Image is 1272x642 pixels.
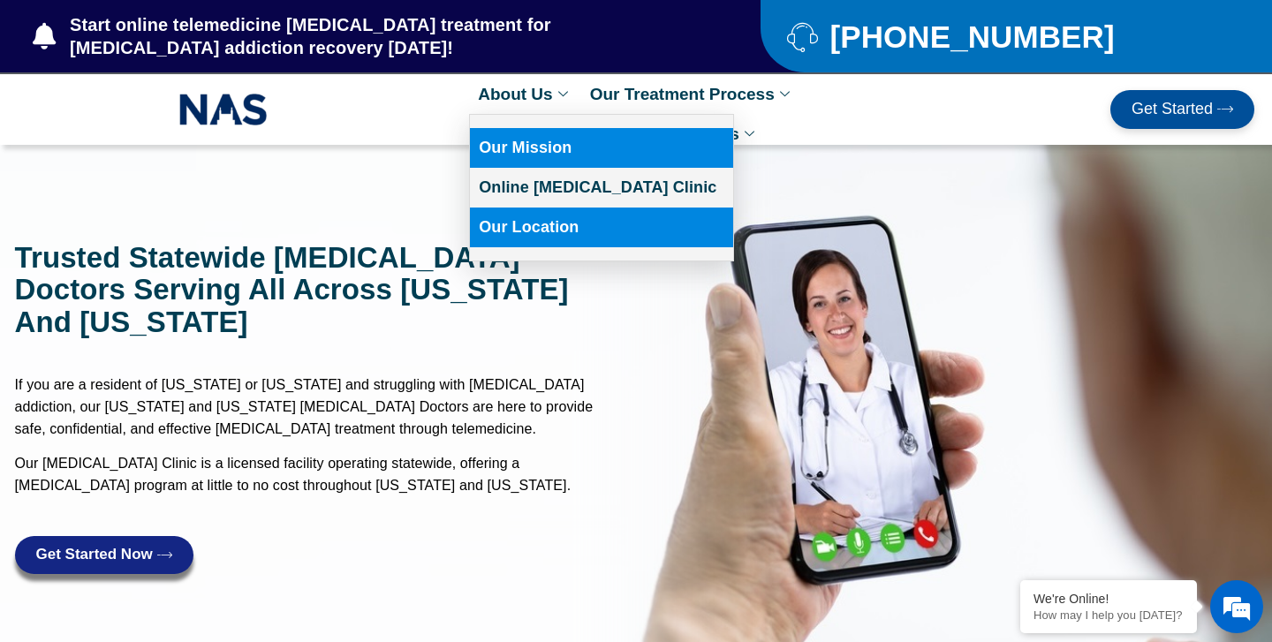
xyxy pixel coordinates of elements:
a: [PHONE_NUMBER] [787,21,1214,52]
textarea: Type your message and hit 'Enter' [9,442,337,504]
a: Start online telemedicine [MEDICAL_DATA] treatment for [MEDICAL_DATA] addiction recovery [DATE]! [33,13,690,59]
a: Get Started Now [15,536,193,574]
a: About Us [469,74,580,114]
p: How may I help you today? [1033,608,1184,622]
a: Our Treatment Process [581,74,803,114]
span: [PHONE_NUMBER] [825,26,1114,48]
div: Chat with us now [118,93,323,116]
a: Our Mission [470,128,733,168]
span: Start online telemedicine [MEDICAL_DATA] treatment for [MEDICAL_DATA] addiction recovery [DATE]! [65,13,690,59]
span: Get Started [1132,101,1213,118]
div: Navigation go back [19,91,46,117]
div: We're Online! [1033,592,1184,606]
a: Online [MEDICAL_DATA] Clinic [470,168,733,208]
a: Our Location [470,208,733,247]
span: Get Started Now [36,547,153,563]
p: If you are a resident of [US_STATE] or [US_STATE] and struggling with [MEDICAL_DATA] addiction, o... [15,374,628,440]
img: NAS_email_signature-removebg-preview.png [179,89,268,130]
span: We're online! [102,202,244,381]
h1: Trusted Statewide [MEDICAL_DATA] doctors serving all across [US_STATE] and [US_STATE] [15,242,628,338]
div: Minimize live chat window [290,9,332,51]
p: Our [MEDICAL_DATA] Clinic is a licensed facility operating statewide, offering a [MEDICAL_DATA] p... [15,452,628,496]
a: Get Started [1110,90,1254,129]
